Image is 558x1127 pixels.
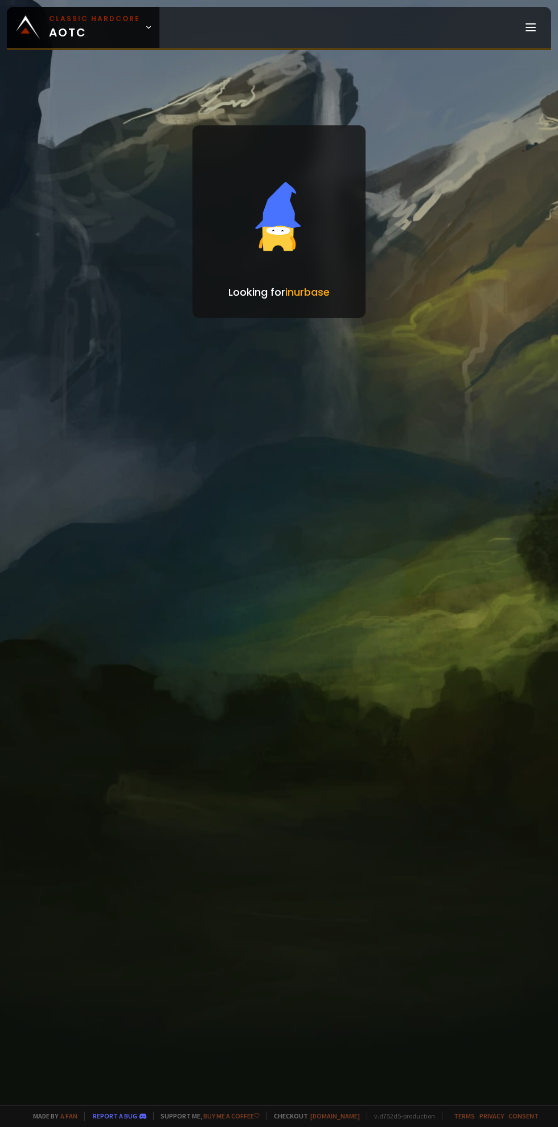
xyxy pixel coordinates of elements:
a: Buy me a coffee [203,1112,260,1120]
span: v. d752d5 - production [367,1112,435,1120]
span: Support me, [153,1112,260,1120]
small: Classic Hardcore [49,14,140,24]
a: a fan [60,1112,77,1120]
span: Checkout [266,1112,360,1120]
a: Classic HardcoreAOTC [7,7,159,48]
span: inurbase [285,285,330,299]
span: Made by [26,1112,77,1120]
span: AOTC [49,14,140,41]
a: [DOMAIN_NAME] [310,1112,360,1120]
a: Terms [454,1112,475,1120]
a: Consent [508,1112,539,1120]
a: Report a bug [93,1112,137,1120]
p: Looking for [228,284,330,300]
a: Privacy [479,1112,504,1120]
